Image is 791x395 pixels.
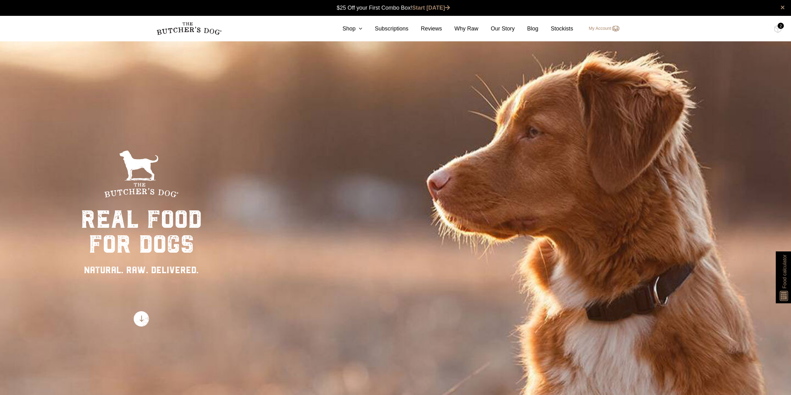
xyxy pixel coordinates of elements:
div: NATURAL. RAW. DELIVERED. [81,263,202,277]
a: Reviews [408,25,442,33]
img: TBD_Cart-Full.png [774,25,782,33]
a: Blog [515,25,538,33]
a: close [780,4,785,11]
span: Food calculator [781,255,788,288]
a: Shop [330,25,362,33]
a: Subscriptions [362,25,408,33]
a: Start [DATE] [412,5,450,11]
a: Why Raw [442,25,478,33]
a: My Account [582,25,619,32]
div: 2 [778,23,784,29]
a: Our Story [478,25,515,33]
div: real food for dogs [81,207,202,257]
a: Stockists [538,25,573,33]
